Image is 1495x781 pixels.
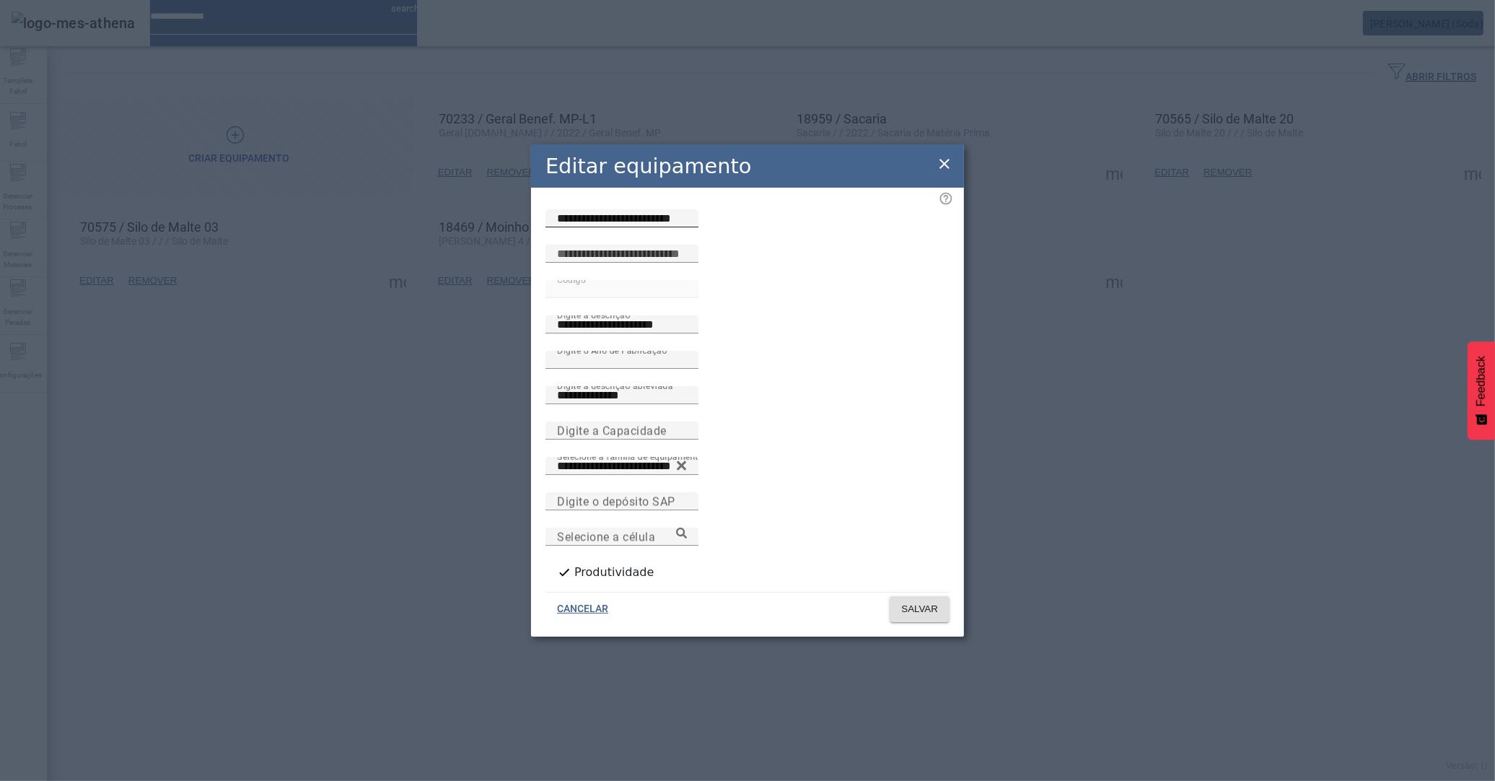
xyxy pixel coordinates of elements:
input: Number [557,458,687,475]
button: SALVAR [890,596,950,622]
mat-label: Selecione a família de equipamento [557,452,703,462]
mat-label: Digite a descrição abreviada [557,381,673,391]
mat-label: Selecione a célula [557,530,655,544]
mat-label: Código [557,275,586,285]
mat-label: Digite a Capacidade [557,424,667,437]
label: Produtividade [571,564,654,581]
input: Number [557,528,687,546]
mat-label: Digite o depósito SAP [557,494,675,508]
span: SALVAR [901,602,938,616]
mat-label: Digite o Ano de Fabricação [557,346,667,356]
span: Feedback [1475,356,1488,406]
h2: Editar equipamento [545,151,752,182]
button: CANCELAR [545,596,620,622]
span: CANCELAR [557,602,608,616]
mat-label: Digite a descrição [557,310,630,320]
button: Feedback - Mostrar pesquisa [1468,341,1495,440]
